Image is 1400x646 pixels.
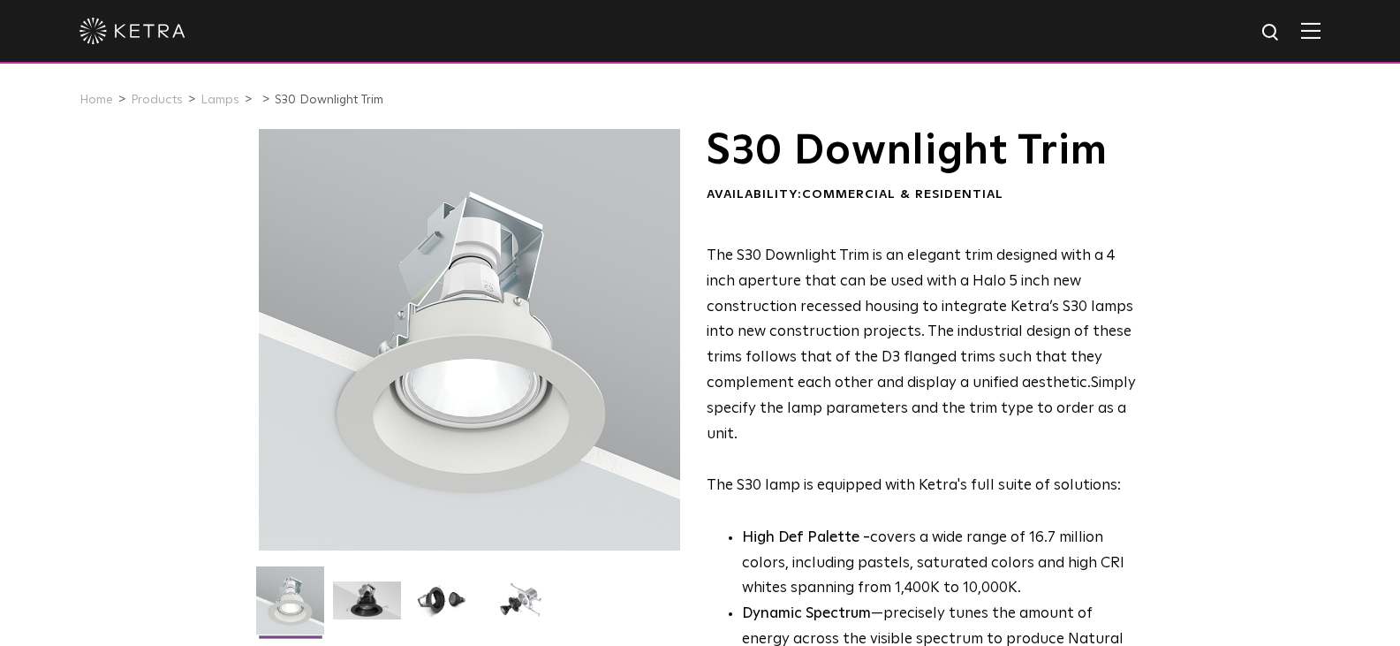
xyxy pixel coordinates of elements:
[707,129,1137,173] h1: S30 Downlight Trim
[707,244,1137,499] p: The S30 lamp is equipped with Ketra's full suite of solutions:
[275,94,383,106] a: S30 Downlight Trim
[79,18,185,44] img: ketra-logo-2019-white
[487,581,555,633] img: S30 Halo Downlight_Exploded_Black
[742,530,870,545] strong: High Def Palette -
[131,94,183,106] a: Products
[1301,22,1321,39] img: Hamburger%20Nav.svg
[333,581,401,633] img: S30 Halo Downlight_Hero_Black_Gradient
[802,188,1003,201] span: Commercial & Residential
[707,376,1136,442] span: Simply specify the lamp parameters and the trim type to order as a unit.​
[79,94,113,106] a: Home
[742,526,1137,603] p: covers a wide range of 16.7 million colors, including pastels, saturated colors and high CRI whit...
[707,248,1133,391] span: The S30 Downlight Trim is an elegant trim designed with a 4 inch aperture that can be used with a...
[410,581,478,633] img: S30 Halo Downlight_Table Top_Black
[201,94,239,106] a: Lamps
[1260,22,1283,44] img: search icon
[742,606,871,621] strong: Dynamic Spectrum
[707,186,1137,204] div: Availability:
